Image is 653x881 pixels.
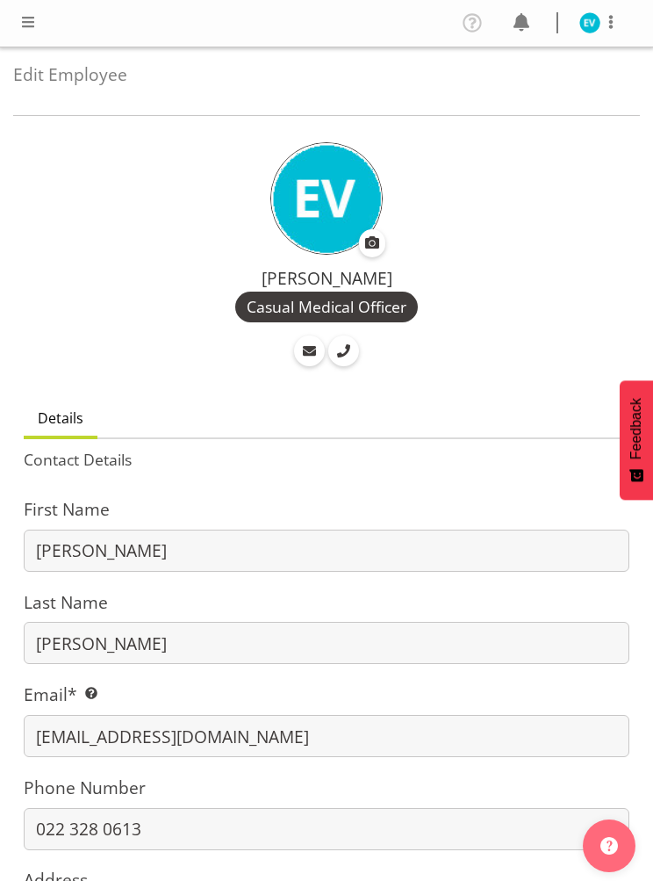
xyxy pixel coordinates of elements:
[24,530,629,572] input: First Name
[38,408,83,429] span: Details
[270,142,383,255] img: ewa-van-buuren11966.jpg
[247,295,406,318] span: Casual Medical Officer
[13,65,626,84] h4: Edit Employee
[24,590,629,616] label: Last Name
[579,12,600,33] img: ewa-van-buuren11966.jpg
[620,380,653,500] button: Feedback - Show survey
[24,808,629,850] input: Phone Number
[24,622,629,664] input: Last Name
[24,682,629,708] label: Email*
[328,336,359,366] a: Call Employee
[294,336,325,366] a: Email Employee
[24,715,629,757] input: Email Address
[50,269,603,288] h4: [PERSON_NAME]
[24,776,629,801] label: Phone Number
[628,398,644,459] span: Feedback
[600,837,618,855] img: help-xxl-2.png
[24,497,629,523] label: First Name
[24,450,629,469] h5: Contact Details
